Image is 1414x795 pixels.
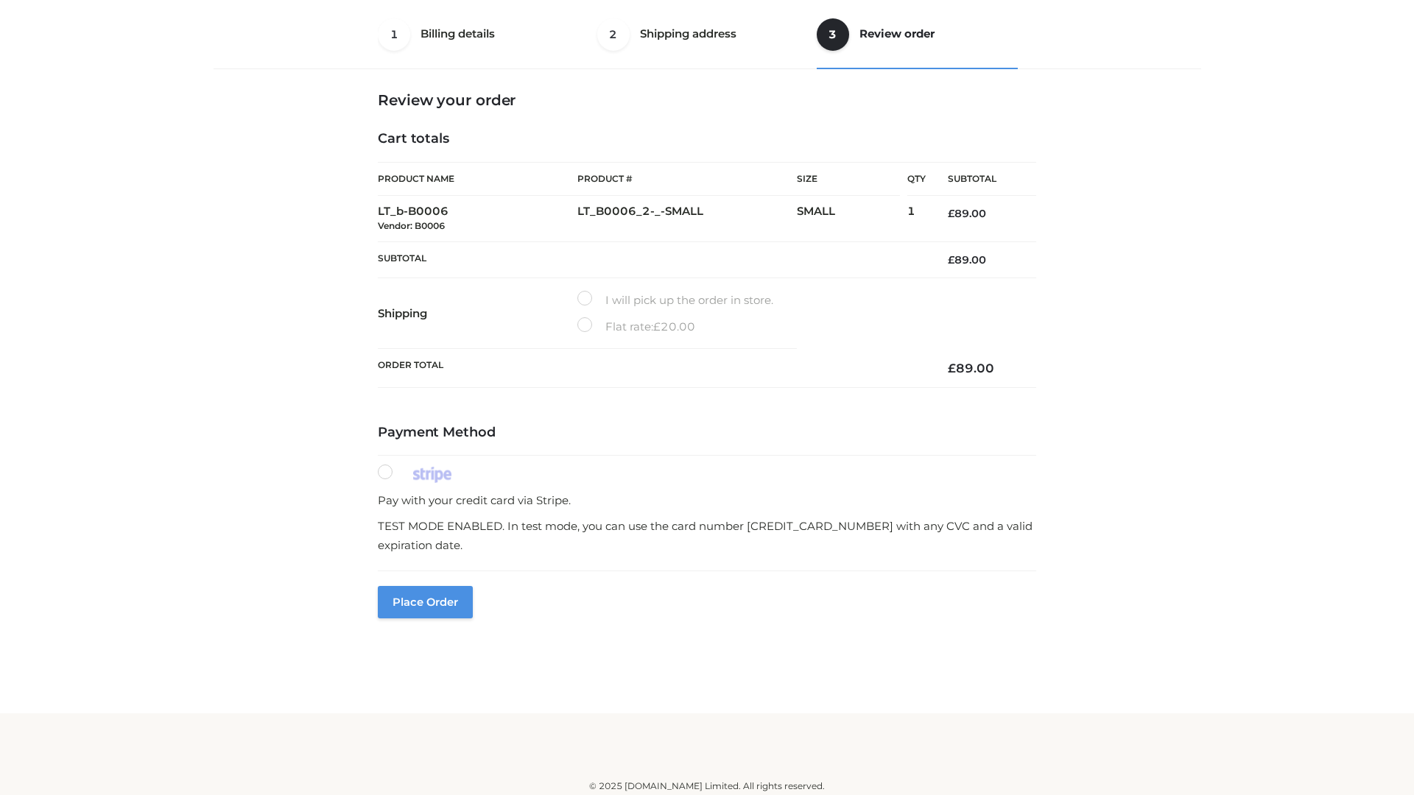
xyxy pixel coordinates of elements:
span: £ [948,207,954,220]
span: £ [948,361,956,375]
bdi: 89.00 [948,361,994,375]
bdi: 20.00 [653,319,695,333]
span: £ [653,319,661,333]
th: Size [797,163,900,196]
bdi: 89.00 [948,207,986,220]
th: Subtotal [926,163,1036,196]
bdi: 89.00 [948,253,986,266]
p: Pay with your credit card via Stripe. [378,491,1036,510]
label: I will pick up the order in store. [577,291,773,310]
h3: Review your order [378,91,1036,109]
p: TEST MODE ENABLED. In test mode, you can use the card number [CREDIT_CARD_NUMBER] with any CVC an... [378,517,1036,554]
h4: Payment Method [378,425,1036,441]
td: 1 [907,196,926,242]
th: Qty [907,162,926,196]
th: Product # [577,162,797,196]
button: Place order [378,586,473,618]
small: Vendor: B0006 [378,220,445,231]
th: Subtotal [378,241,926,278]
td: LT_B0006_2-_-SMALL [577,196,797,242]
td: LT_b-B0006 [378,196,577,242]
span: £ [948,253,954,266]
label: Flat rate: [577,317,695,336]
th: Order Total [378,349,926,388]
h4: Cart totals [378,131,1036,147]
div: © 2025 [DOMAIN_NAME] Limited. All rights reserved. [219,779,1195,794]
th: Shipping [378,278,577,349]
td: SMALL [797,196,907,242]
th: Product Name [378,162,577,196]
